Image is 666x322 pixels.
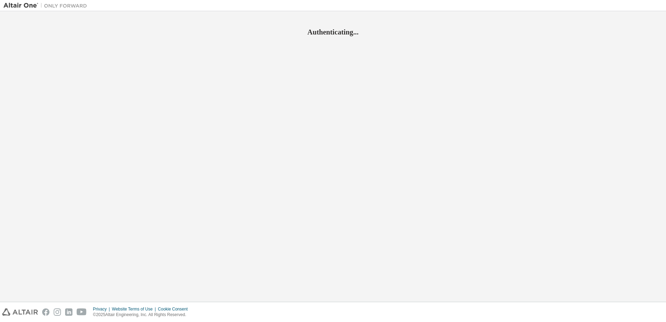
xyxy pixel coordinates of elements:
h2: Authenticating... [3,28,663,37]
img: altair_logo.svg [2,308,38,316]
img: youtube.svg [77,308,87,316]
img: instagram.svg [54,308,61,316]
p: © 2025 Altair Engineering, Inc. All Rights Reserved. [93,312,192,318]
img: facebook.svg [42,308,49,316]
div: Privacy [93,306,112,312]
div: Cookie Consent [158,306,192,312]
div: Website Terms of Use [112,306,158,312]
img: Altair One [3,2,91,9]
img: linkedin.svg [65,308,72,316]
